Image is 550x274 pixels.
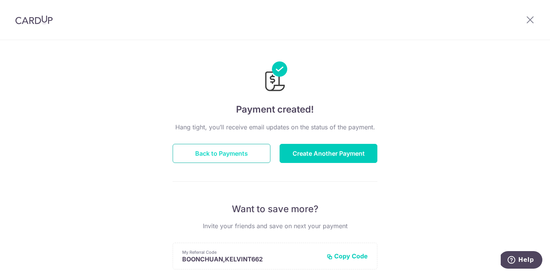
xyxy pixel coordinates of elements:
img: Payments [263,61,287,93]
p: My Referral Code [182,249,320,255]
p: BOONCHUAN,KELVINT662 [182,255,320,263]
button: Back to Payments [173,144,270,163]
p: Invite your friends and save on next your payment [173,221,377,230]
p: Hang tight, you’ll receive email updates on the status of the payment. [173,122,377,132]
iframe: Opens a widget where you can find more information [501,251,542,270]
img: CardUp [15,15,53,24]
button: Create Another Payment [280,144,377,163]
h4: Payment created! [173,103,377,116]
p: Want to save more? [173,203,377,215]
button: Copy Code [327,252,368,260]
